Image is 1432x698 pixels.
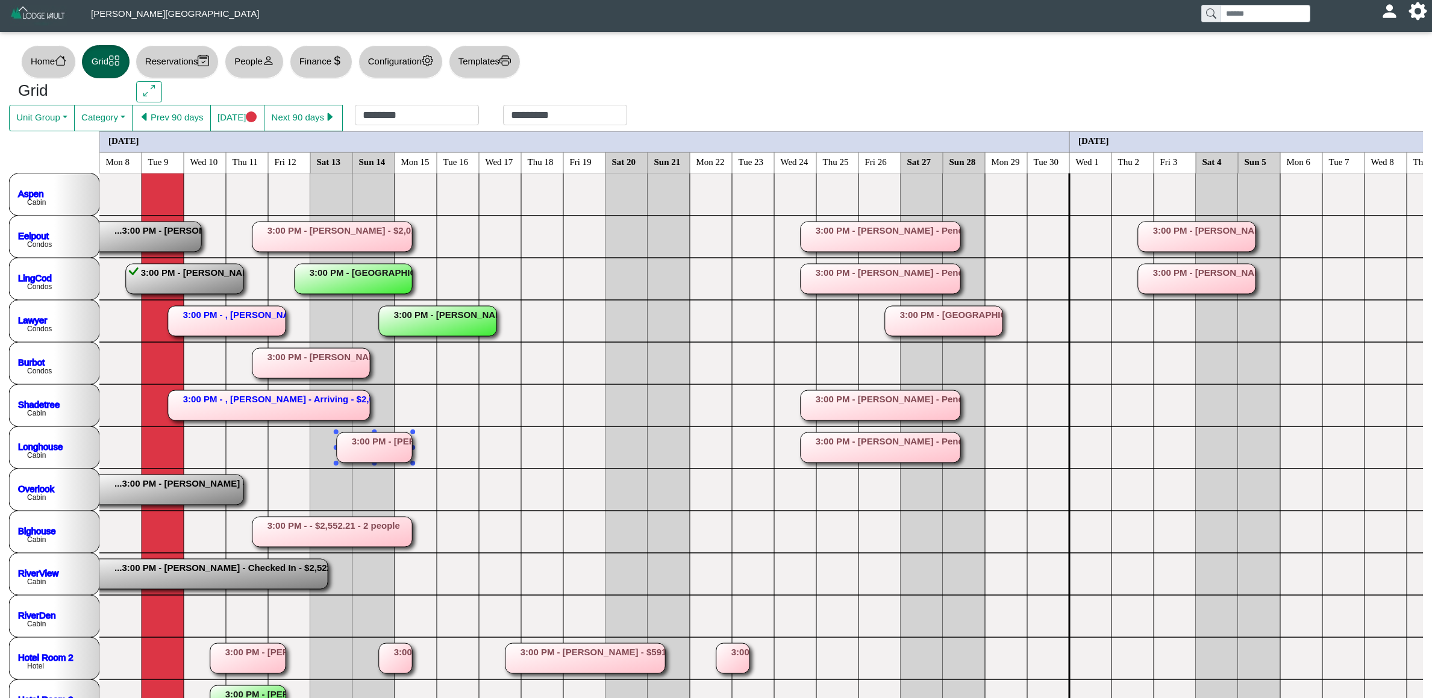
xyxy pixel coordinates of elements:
text: Tue 23 [739,157,764,166]
text: Cabin [27,451,46,460]
text: Cabin [27,578,46,586]
button: arrows angle expand [136,81,162,103]
text: Mon 15 [401,157,430,166]
button: Unit Group [9,105,75,131]
text: Thu 11 [233,157,258,166]
a: Shadetree [18,399,60,409]
text: Sun 5 [1245,157,1266,166]
text: Condos [27,282,52,291]
text: Wed 10 [190,157,218,166]
svg: printer [499,55,511,66]
text: Cabin [27,198,46,207]
text: Mon 29 [992,157,1020,166]
button: Next 90 dayscaret right fill [264,105,343,131]
text: Wed 24 [781,157,808,166]
text: Wed 1 [1076,157,1099,166]
text: Cabin [27,493,46,502]
text: Cabin [27,535,46,544]
input: Check in [355,105,479,125]
text: Tue 16 [443,157,469,166]
text: Mon 8 [106,157,130,166]
text: Fri 19 [570,157,592,166]
h3: Grid [18,81,118,101]
svg: person [263,55,274,66]
text: Sat 27 [907,157,931,166]
svg: calendar2 check [198,55,209,66]
text: [DATE] [1078,136,1109,145]
text: Hotel [27,662,44,670]
a: Aspen [18,188,44,198]
svg: house [55,55,66,66]
a: Bighouse [18,525,56,535]
button: Gridgrid [82,45,130,78]
text: Sun 14 [359,157,386,166]
text: Fri 26 [865,157,887,166]
svg: gear [422,55,433,66]
img: Z [10,5,67,26]
svg: grid [108,55,120,66]
button: Templatesprinter [449,45,521,78]
button: Reservationscalendar2 check [136,45,219,78]
a: RiverView [18,567,58,578]
text: Thu 25 [823,157,849,166]
text: Thu 18 [528,157,554,166]
text: Condos [27,240,52,249]
a: LingCod [18,272,52,282]
text: Cabin [27,620,46,628]
text: Sun 28 [949,157,976,166]
a: Lawyer [18,314,47,325]
button: Configurationgear [358,45,443,78]
svg: arrows angle expand [143,85,155,96]
a: Hotel Room 2 [18,652,73,662]
svg: circle fill [246,111,257,123]
a: Overlook [18,483,55,493]
input: Check out [503,105,627,125]
text: Mon 6 [1287,157,1311,166]
text: Mon 22 [696,157,725,166]
text: Sat 4 [1202,157,1222,166]
svg: caret left fill [139,111,151,123]
text: Tue 9 [148,157,169,166]
text: Sat 20 [612,157,636,166]
button: [DATE]circle fill [210,105,264,131]
button: Peopleperson [225,45,283,78]
svg: caret right fill [324,111,336,123]
text: Tue 30 [1034,157,1059,166]
text: Cabin [27,409,46,417]
text: Sun 21 [654,157,681,166]
button: Homehouse [21,45,76,78]
text: Wed 17 [486,157,513,166]
svg: search [1206,8,1216,18]
svg: currency dollar [331,55,343,66]
text: Condos [27,367,52,375]
text: Wed 8 [1371,157,1394,166]
text: [DATE] [108,136,139,145]
a: Burbot [18,357,45,367]
a: Eelpout [18,230,49,240]
text: Tue 7 [1329,157,1350,166]
button: caret left fillPrev 90 days [132,105,211,131]
text: Fri 3 [1160,157,1178,166]
button: Financecurrency dollar [290,45,352,78]
text: Thu 2 [1118,157,1139,166]
text: Sat 13 [317,157,341,166]
a: RiverDen [18,609,56,620]
text: Condos [27,325,52,333]
svg: person fill [1385,7,1394,16]
text: Fri 12 [275,157,296,166]
a: Longhouse [18,441,63,451]
button: Category [74,105,133,131]
svg: gear fill [1413,7,1422,16]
